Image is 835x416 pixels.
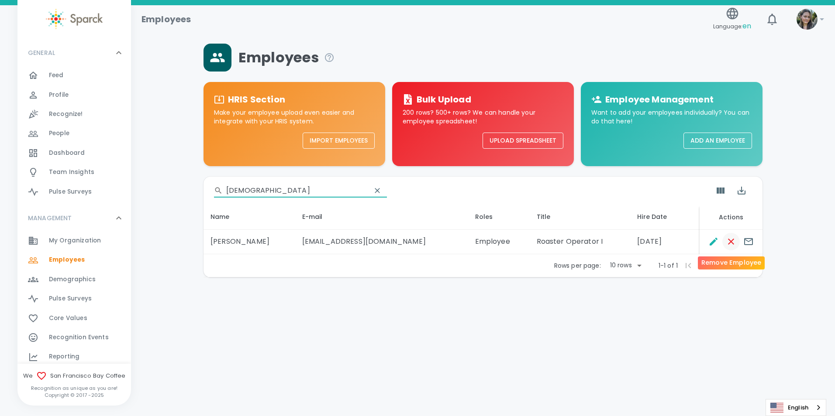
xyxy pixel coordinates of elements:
div: Name [210,211,288,222]
span: Dashboard [49,149,85,157]
span: Core Values [49,314,87,323]
div: Language [766,399,826,416]
a: Employees [17,250,131,269]
span: en [742,21,751,31]
a: Demographics [17,270,131,289]
button: Add an Employee [683,133,752,149]
svg: Search [214,186,223,195]
a: Pulse Surveys [17,182,131,201]
a: Dashboard [17,143,131,163]
span: We San Francisco Bay Coffee [17,371,131,381]
span: People [49,129,69,138]
td: Roaster Operator I [530,230,631,254]
span: Profile [49,91,69,99]
a: English [766,399,826,416]
h6: Employee Management [605,92,714,106]
span: Language: [713,20,751,32]
aside: Language selected: English [766,399,826,416]
button: Export [731,180,752,201]
button: Language:en [710,4,755,35]
div: GENERAL [17,66,131,205]
button: Send E-mails [740,233,757,250]
div: MANAGEMENT [17,205,131,231]
p: 200 rows? 500+ rows? We can handle your employee spreadsheet! [403,108,563,126]
td: [PERSON_NAME] [204,230,295,254]
button: Upload Spreadsheet [483,133,563,149]
p: GENERAL [28,48,55,57]
span: Reporting [49,352,79,361]
h1: Employees [141,12,191,26]
span: Team Insights [49,168,94,177]
a: Recognition Events [17,328,131,347]
img: Sparck logo [46,9,103,29]
button: Remove Employee [722,233,740,250]
span: Pulse Surveys [49,294,92,303]
span: Feed [49,71,64,80]
a: Pulse Surveys [17,289,131,308]
h6: Bulk Upload [417,92,471,106]
h6: HRIS Section [228,92,285,106]
button: Clear Search [368,181,387,200]
button: Show Columns [710,180,731,201]
td: [EMAIL_ADDRESS][DOMAIN_NAME] [295,230,468,254]
span: Employees [49,256,85,264]
a: People [17,124,131,143]
a: Reporting [17,347,131,366]
button: Import Employees [303,133,375,149]
img: Picture of Mackenzie [797,9,818,30]
div: Remove Employee [698,256,765,269]
a: Sparck logo [17,9,131,29]
div: E-mail [302,211,461,222]
td: [DATE] [630,230,700,254]
span: Employees [238,49,335,66]
a: Profile [17,85,131,105]
input: Search [226,184,364,198]
span: Recognition Events [49,333,109,342]
td: Employee [468,230,530,254]
a: Feed [17,66,131,85]
p: Make your employee upload even easier and integrate with your HRIS system. [214,108,375,126]
div: 10 rows [608,261,634,269]
button: Edit [705,233,722,250]
div: Hire Date [637,211,693,222]
span: First Page [678,255,699,276]
span: Pulse Surveys [49,188,92,196]
p: Want to add your employees individually? You can do that here! [591,108,752,126]
p: Copyright © 2017 - 2025 [17,392,131,399]
span: Recognize! [49,110,83,119]
div: GENERAL [17,40,131,66]
p: MANAGEMENT [28,214,72,222]
div: Roles [475,211,523,222]
svg: clear [373,186,382,195]
a: My Organization [17,231,131,250]
div: Title [537,211,624,222]
a: Recognize! [17,105,131,124]
a: Team Insights [17,163,131,182]
p: 1-1 of 1 [659,261,678,270]
p: Recognition as unique as you are! [17,385,131,392]
span: Demographics [49,275,96,284]
span: My Organization [49,236,101,245]
a: Core Values [17,309,131,328]
p: Rows per page: [554,261,601,270]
